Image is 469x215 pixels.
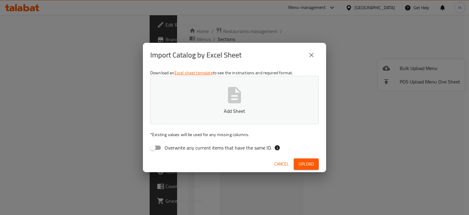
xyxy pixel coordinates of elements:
a: Excel sheet template [174,69,213,77]
h2: Import Catalog by Excel Sheet [150,50,242,60]
span: Overwrite any current items that have the same ID. [165,144,272,151]
p: Existing values will be used for any missing columns. [150,132,319,138]
span: Cancel [274,160,289,168]
button: Cancel [272,158,291,170]
button: Upload [294,158,319,170]
div: Download an to see the instructions and required format. [143,67,326,156]
svg: If the overwrite option isn't selected, then the items that match an existing ID will be ignored ... [274,145,280,151]
button: Add Sheet [150,76,319,124]
p: Add Sheet [160,107,309,115]
span: Upload [299,160,314,168]
button: close [304,48,319,62]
